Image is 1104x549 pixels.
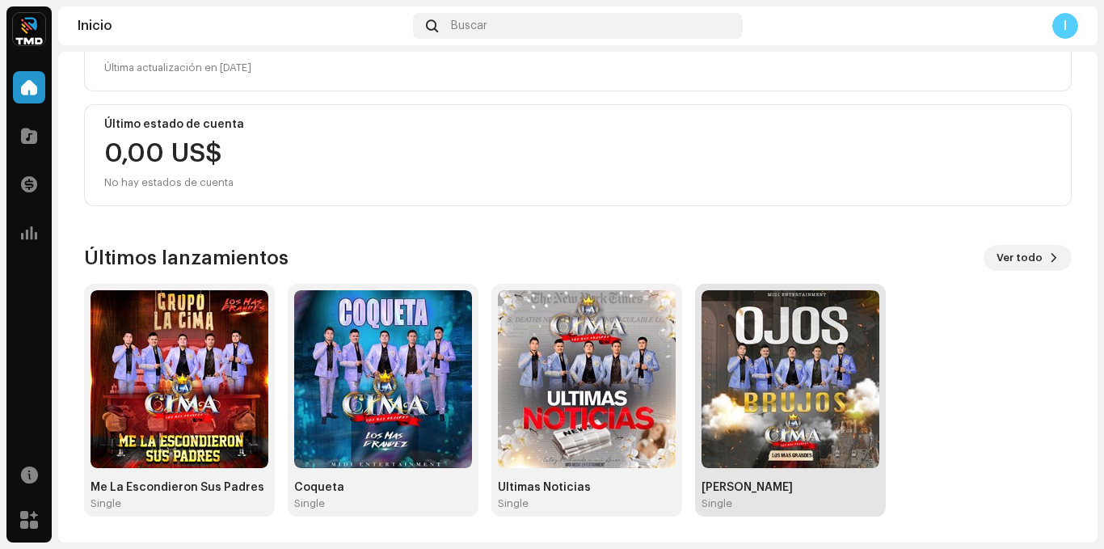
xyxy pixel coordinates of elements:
[294,290,472,468] img: f780b2ca-177c-4032-99cb-2ff58c108490
[702,497,732,510] div: Single
[1052,13,1078,39] div: I
[104,173,234,192] div: No hay estados de cuenta
[91,497,121,510] div: Single
[104,118,1051,131] div: Último estado de cuenta
[294,497,325,510] div: Single
[78,19,407,32] div: Inicio
[702,481,879,494] div: [PERSON_NAME]
[498,481,676,494] div: Ultimas Noticias
[104,58,1051,78] div: Última actualización en [DATE]
[997,242,1043,274] span: Ver todo
[84,104,1072,206] re-o-card-value: Último estado de cuenta
[294,481,472,494] div: Coqueta
[451,19,487,32] span: Buscar
[91,290,268,468] img: 23123b0c-4b36-4985-b535-dec9f9e16ecb
[702,290,879,468] img: b16e53c9-8c63-4ff5-82e0-eb1046c5a0e7
[984,245,1072,271] button: Ver todo
[498,290,676,468] img: 300843f4-e78d-4068-835d-1b01d5a30e80
[13,13,45,45] img: 622bc8f8-b98b-49b5-8c6c-3a84fb01c0a0
[91,481,268,494] div: Me La Escondieron Sus Padres
[498,497,529,510] div: Single
[84,245,289,271] h3: Últimos lanzamientos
